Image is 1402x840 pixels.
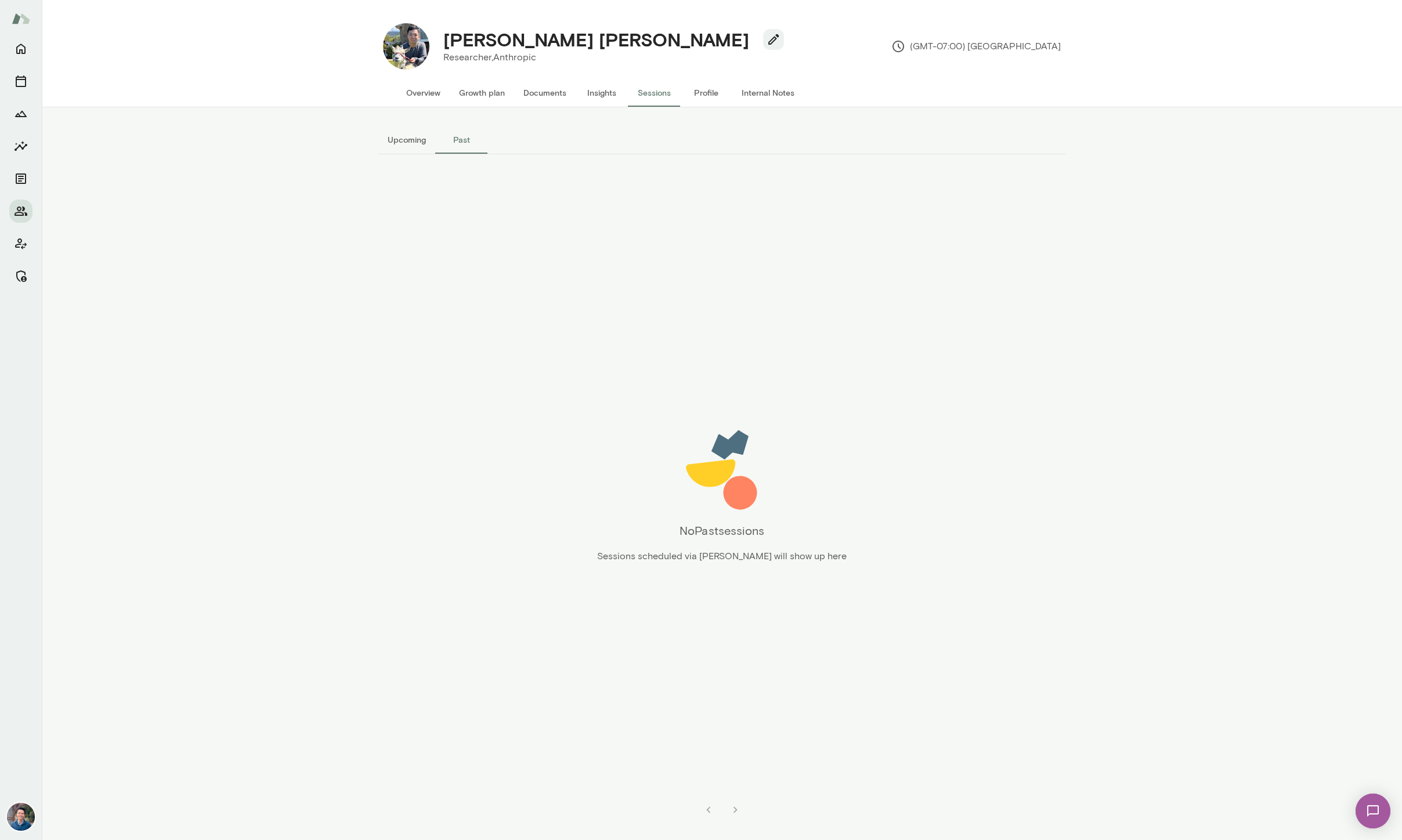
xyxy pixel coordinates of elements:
[378,126,1065,154] div: basic tabs example
[680,522,764,540] h6: No Past sessions
[9,167,32,190] button: Documents
[695,798,749,821] nav: pagination navigation
[443,28,749,50] h4: [PERSON_NAME] [PERSON_NAME]
[443,50,775,64] p: Researcher, Anthropic
[12,8,30,30] img: Mento
[9,135,32,158] button: Insights
[7,803,35,831] img: Alex Yu
[680,79,732,107] button: Profile
[9,102,32,125] button: Growth Plan
[9,232,32,255] button: Client app
[597,549,847,563] p: Sessions scheduled via [PERSON_NAME] will show up here
[891,39,1061,53] p: (GMT-07:00) [GEOGRAPHIC_DATA]
[450,79,514,107] button: Growth plan
[383,23,429,70] img: Alan Lou
[378,789,1065,821] div: pagination
[9,265,32,288] button: Manage
[628,79,680,107] button: Sessions
[514,79,576,107] button: Documents
[9,200,32,223] button: Members
[9,37,32,60] button: Home
[732,79,804,107] button: Internal Notes
[397,79,450,107] button: Overview
[378,126,435,154] button: Upcoming
[9,70,32,93] button: Sessions
[576,79,628,107] button: Insights
[435,126,487,154] button: Past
